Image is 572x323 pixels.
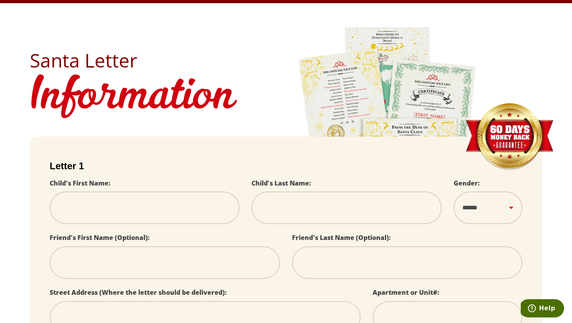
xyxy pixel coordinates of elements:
label: Friend's Last Name (Optional): [292,233,391,242]
label: Child's First Name: [50,179,110,188]
label: Apartment or Unit#: [373,288,439,297]
img: Money Back Guarantee [465,103,554,171]
label: Gender: [454,179,480,188]
label: Street Address (Where the letter should be delivered): [50,288,227,297]
h1: Information [30,70,542,125]
label: Friend's First Name (Optional): [50,233,150,242]
img: letters.png [298,26,477,248]
h2: Santa Letter [30,51,542,70]
label: Child's Last Name: [251,179,311,188]
iframe: Opens a widget where you can find more information [521,299,564,319]
h2: Letter 1 [50,161,522,172]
